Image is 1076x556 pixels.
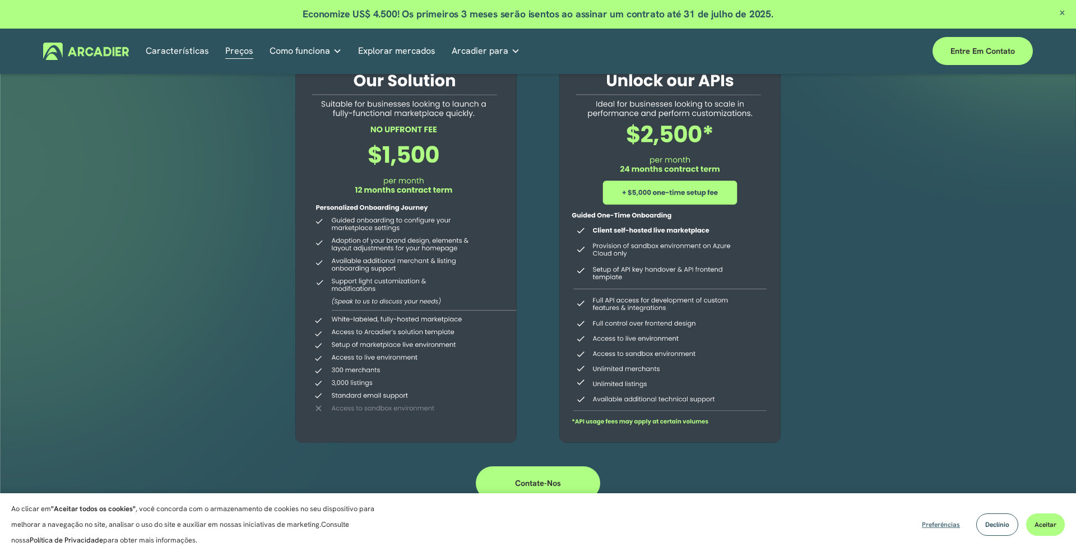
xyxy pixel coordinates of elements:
font: Características [146,45,209,57]
font: Entre em contato [950,46,1015,56]
font: Explorar mercados [358,45,435,57]
a: lista suspensa de pastas [270,43,342,60]
button: Preferências [913,513,968,536]
a: Explorar mercados [358,43,435,60]
a: lista suspensa de pastas [452,43,520,60]
a: Preços [225,43,253,60]
iframe: Widget de bate-papo [1020,502,1076,556]
font: Declínio [985,520,1009,529]
font: para obter mais informações. [103,535,197,545]
a: Contate-nos [476,466,600,500]
font: Arcadier para [452,45,508,57]
font: Preços [225,45,253,57]
button: Declínio [976,513,1018,536]
font: , você concorda com o armazenamento de cookies no seu dispositivo para melhorar a navegação no si... [11,504,374,529]
font: Contate-nos [515,478,561,488]
font: "Aceitar todos os cookies" [51,504,136,513]
img: Arcadier [43,43,129,60]
a: Política de Privacidade [30,535,103,545]
font: Como funciona [270,45,330,57]
a: Entre em contato [933,37,1033,65]
font: Preferências [922,520,960,529]
a: Características [146,43,209,60]
font: Ao clicar em [11,504,51,513]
